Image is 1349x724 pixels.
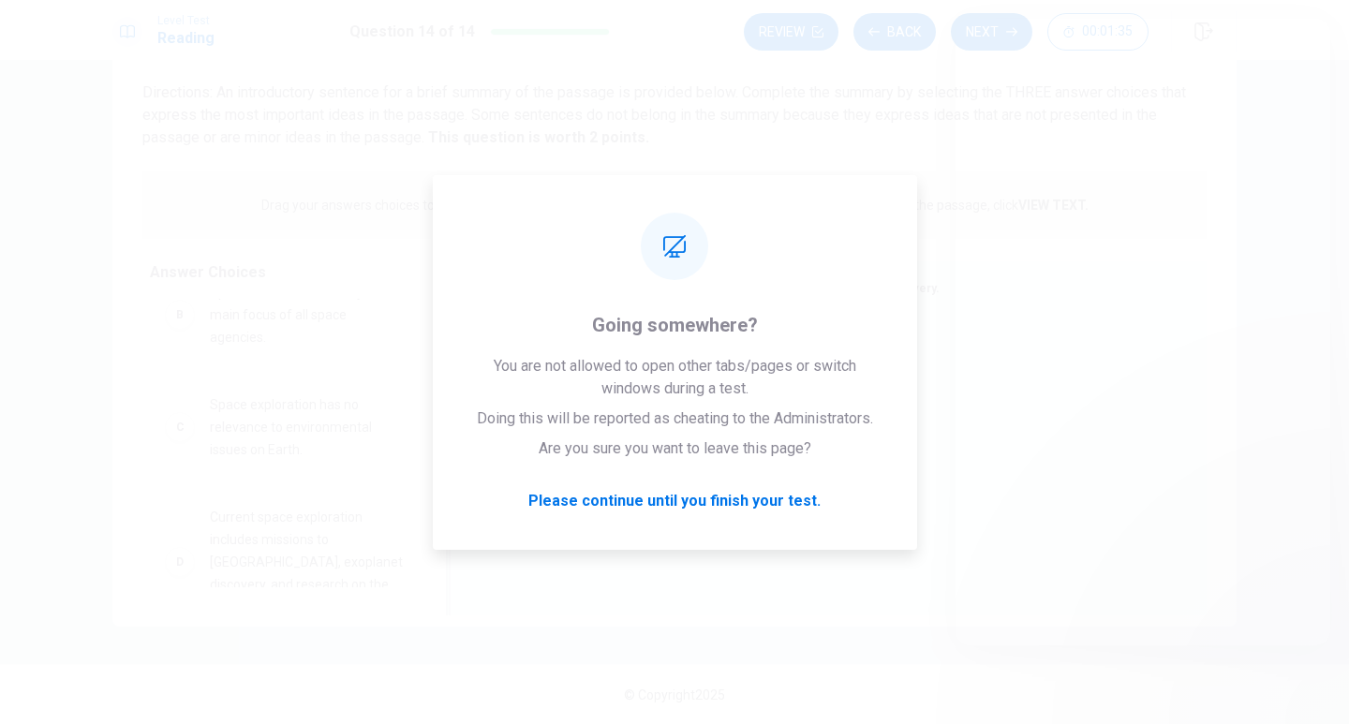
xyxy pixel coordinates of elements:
strong: This question is worth 2 points. [424,128,649,146]
h1: Reading [157,27,215,50]
span: Space exploration has no relevance to environmental issues on Earth. [210,393,405,461]
div: B [165,300,195,330]
button: Back [853,13,936,51]
p: Drag your answers choices to the spaces where they belong. To remove an answer choice, click on i... [261,198,1089,213]
div: D [165,547,195,577]
span: © Copyright 2025 [624,687,725,702]
span: Level Test [157,14,215,27]
span: Space exploration continues to be an exciting and important field of scientific discovery. [466,282,940,295]
div: A [481,330,511,360]
button: Next [951,13,1032,51]
div: CSpace exploration has no relevance to environmental issues on Earth. [150,378,420,476]
div: BSpace tourism is currently the main focus of all space agencies. [150,266,420,363]
span: Space tourism is currently the main focus of all space agencies. [210,281,405,348]
iframe: Intercom live chat [956,19,1330,645]
div: AAll countries have equal capabilities in space exploration. [466,315,1177,375]
span: Answer Choices [150,263,266,281]
div: DCurrent space exploration includes missions to [GEOGRAPHIC_DATA], exoplanet discovery, and resea... [150,491,420,633]
iframe: Intercom live chat [1285,660,1330,705]
span: Directions: An introductory sentence for a brief summary of the passage is provided below. Comple... [142,83,1186,146]
span: All countries have equal capabilities in space exploration. [526,333,859,356]
h1: Question 14 of 14 [349,21,475,43]
button: 00:01:35 [1047,13,1149,51]
button: Review [744,13,838,51]
span: Current space exploration includes missions to [GEOGRAPHIC_DATA], exoplanet discovery, and resear... [210,506,405,618]
div: C [165,412,195,442]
